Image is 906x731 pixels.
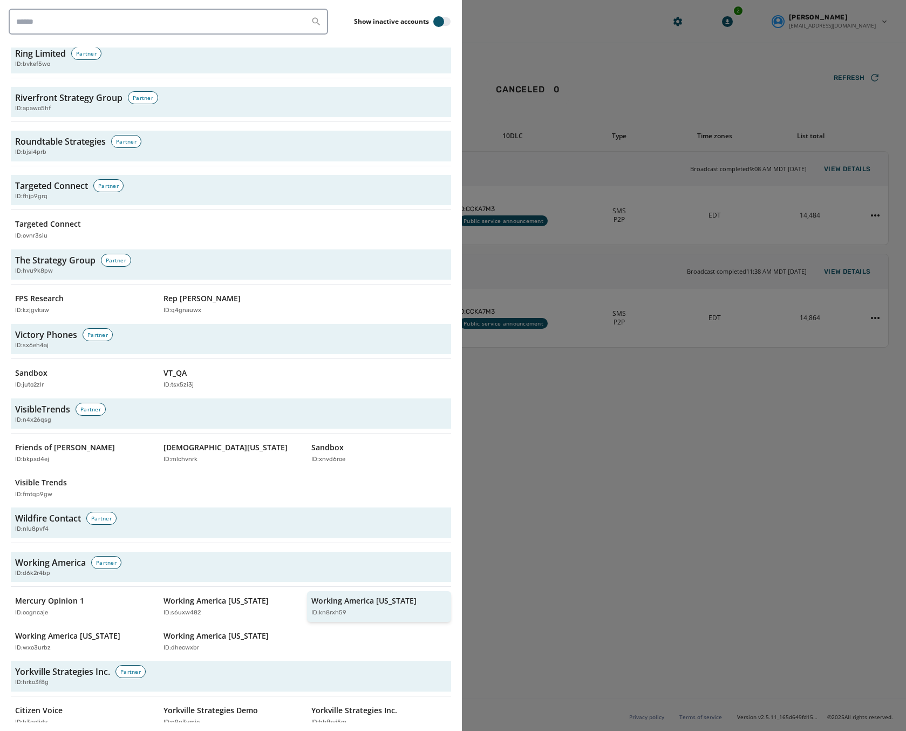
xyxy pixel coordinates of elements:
button: Targeted ConnectID:ovnr3siu [11,214,155,245]
div: Partner [101,254,131,267]
span: ID: hrko3f8g [15,678,49,687]
span: ID: d6k2r4bp [15,569,50,578]
p: Working America [US_STATE] [311,595,417,606]
p: Targeted Connect [15,219,81,229]
button: Working America [US_STATE]ID:wxo3urbz [11,626,155,657]
div: Partner [93,179,124,192]
span: ID: nlu8pvf4 [15,525,49,534]
p: Visible Trends [15,477,67,488]
button: VisibleTrendsPartnerID:n4x26qsg [11,398,451,429]
p: ID: n9q3ymio [164,718,200,727]
p: ID: s6uxw482 [164,608,201,618]
button: [DEMOGRAPHIC_DATA][US_STATE]ID:mlchvnrk [159,438,303,469]
button: FPS ResearchID:kzjgvkaw [11,289,155,320]
p: Working America [US_STATE] [15,631,120,641]
p: ID: juto2zlr [15,381,44,390]
span: ID: bvkef5wo [15,60,50,69]
button: Wildfire ContactPartnerID:nlu8pvf4 [11,507,451,538]
span: ID: n4x26qsg [15,416,51,425]
p: Sandbox [311,442,344,453]
button: Mercury Opinion 1ID:oogncaje [11,591,155,622]
button: Working America [US_STATE]ID:kn8rxh59 [307,591,451,622]
button: Targeted ConnectPartnerID:fhjp9grq [11,175,451,206]
h3: Wildfire Contact [15,512,81,525]
button: Victory PhonesPartnerID:sx6eh4aj [11,324,451,355]
div: Partner [71,47,101,60]
p: ID: mlchvnrk [164,455,197,464]
span: ID: sx6eh4aj [15,341,49,350]
h3: Victory Phones [15,328,77,341]
button: The Strategy GroupPartnerID:hvu9k8pw [11,249,451,280]
span: ID: bjsi4prb [15,148,46,157]
p: Mercury Opinion 1 [15,595,84,606]
p: ID: oogncaje [15,608,48,618]
p: ID: kzjgvkaw [15,306,49,315]
p: Yorkville Strategies Inc. [311,705,397,716]
div: Partner [128,91,158,104]
h3: Working America [15,556,86,569]
p: VT_QA [164,368,187,378]
h3: VisibleTrends [15,403,70,416]
button: VT_QAID:tsx5zi3j [159,363,303,394]
span: ID: apawo5hf [15,104,51,113]
button: Rep [PERSON_NAME]ID:q4gnauwx [159,289,303,320]
p: ID: hhfbvi5m [311,718,346,727]
p: Sandbox [15,368,47,378]
h3: Ring Limited [15,47,66,60]
p: ID: bkpxd4ej [15,455,49,464]
button: Working America [US_STATE]ID:dhecwxbr [159,626,303,657]
p: ID: fmtqp9gw [15,490,52,499]
span: ID: hvu9k8pw [15,267,53,276]
button: Working America [US_STATE]ID:s6uxw482 [159,591,303,622]
p: Working America [US_STATE] [164,631,269,641]
button: Friends of [PERSON_NAME]ID:bkpxd4ej [11,438,155,469]
button: Ring LimitedPartnerID:bvkef5wo [11,43,451,73]
h3: Roundtable Strategies [15,135,106,148]
p: Yorkville Strategies Demo [164,705,258,716]
h3: Riverfront Strategy Group [15,91,122,104]
p: ID: tsx5zi3j [164,381,194,390]
label: Show inactive accounts [354,17,429,26]
button: Roundtable StrategiesPartnerID:bjsi4prb [11,131,451,161]
p: ID: xnvd6roe [311,455,345,464]
div: Partner [86,512,117,525]
div: Partner [111,135,141,148]
span: ID: fhjp9grq [15,192,47,201]
h3: The Strategy Group [15,254,96,267]
button: Yorkville Strategies Inc.PartnerID:hrko3f8g [11,661,451,692]
p: Rep [PERSON_NAME] [164,293,241,304]
h3: Targeted Connect [15,179,88,192]
p: ID: b3goljdv [15,718,47,727]
button: Visible TrendsID:fmtqp9gw [11,473,155,504]
p: ID: dhecwxbr [164,644,199,653]
div: Partner [115,665,146,678]
p: ID: wxo3urbz [15,644,51,653]
button: SandboxID:xnvd6roe [307,438,451,469]
h3: Yorkville Strategies Inc. [15,665,110,678]
p: ID: q4gnauwx [164,306,201,315]
p: Working America [US_STATE] [164,595,269,606]
p: Citizen Voice [15,705,63,716]
div: Partner [83,328,113,341]
p: ID: ovnr3siu [15,232,47,241]
p: [DEMOGRAPHIC_DATA][US_STATE] [164,442,288,453]
div: Partner [91,556,121,569]
button: Working AmericaPartnerID:d6k2r4bp [11,552,451,583]
button: SandboxID:juto2zlr [11,363,155,394]
p: Friends of [PERSON_NAME] [15,442,115,453]
div: Partner [76,403,106,416]
p: FPS Research [15,293,64,304]
p: ID: kn8rxh59 [311,608,346,618]
button: Riverfront Strategy GroupPartnerID:apawo5hf [11,87,451,118]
